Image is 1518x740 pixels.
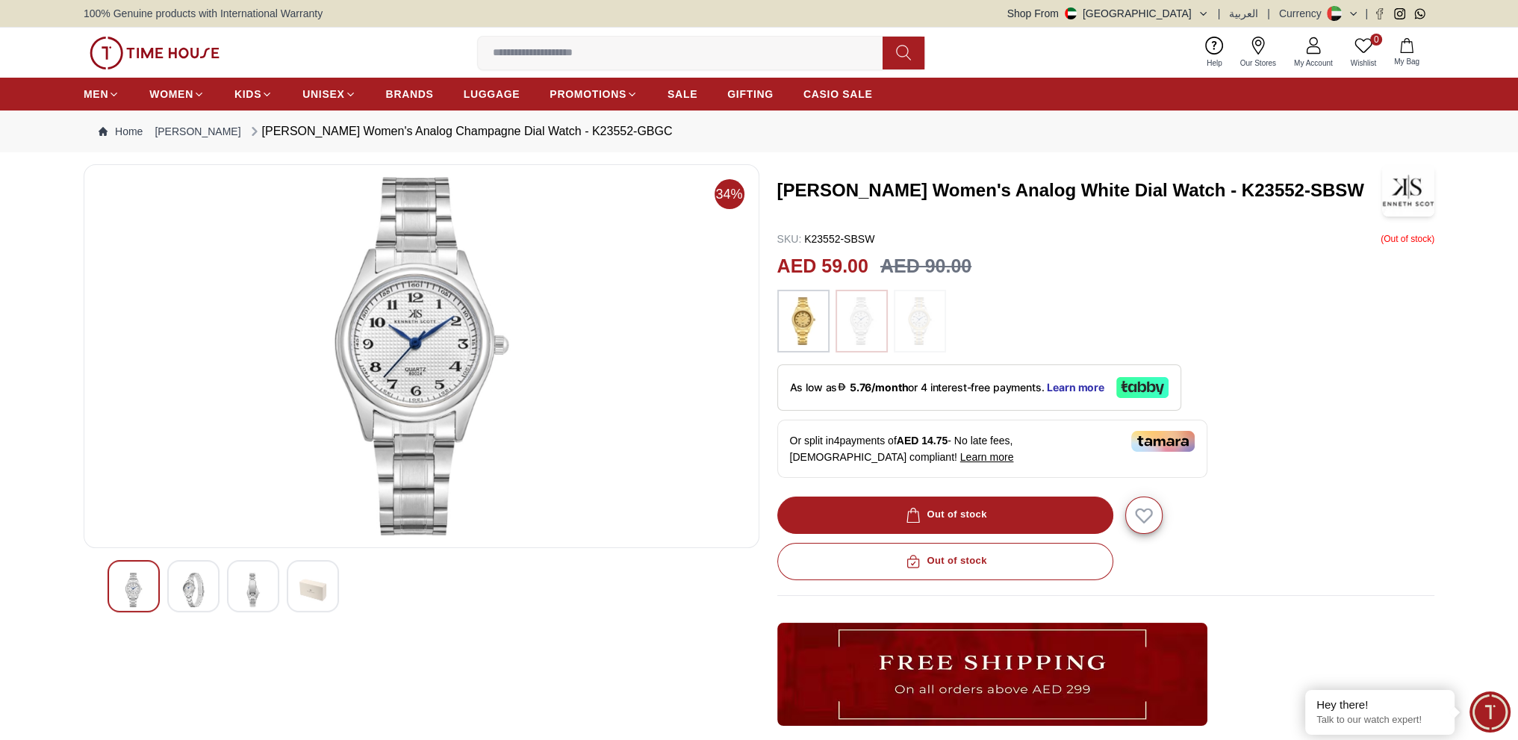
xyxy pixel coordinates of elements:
[1229,6,1258,21] button: العربية
[1218,6,1221,21] span: |
[464,87,520,102] span: LUGGAGE
[1469,691,1511,733] div: Chat Widget
[84,6,323,21] span: 100% Genuine products with International Warranty
[785,297,822,345] img: ...
[1385,35,1428,70] button: My Bag
[727,81,774,108] a: GIFTING
[668,81,697,108] a: SALE
[1374,8,1385,19] a: Facebook
[155,124,240,139] a: [PERSON_NAME]
[1381,231,1434,246] p: ( Out of stock )
[880,252,971,281] h3: AED 90.00
[1007,6,1209,21] button: Shop From[GEOGRAPHIC_DATA]
[1231,34,1285,72] a: Our Stores
[240,573,267,607] img: Kenneth Scott Women's Analog Champagne Dial Watch - K23552-GBGC
[901,297,939,345] img: ...
[234,81,273,108] a: KIDS
[247,122,673,140] div: [PERSON_NAME] Women's Analog Champagne Dial Watch - K23552-GBGC
[550,87,626,102] span: PROMOTIONS
[299,573,326,607] img: Kenneth Scott Women's Analog Champagne Dial Watch - K23552-GBGC
[120,573,147,607] img: Kenneth Scott Women's Analog Champagne Dial Watch - K23552-GBGC
[843,297,880,345] img: ...
[99,124,143,139] a: Home
[180,573,207,607] img: Kenneth Scott Women's Analog Champagne Dial Watch - K23552-GBGC
[777,233,802,245] span: SKU :
[1201,57,1228,69] span: Help
[777,420,1207,478] div: Or split in 4 payments of - No late fees, [DEMOGRAPHIC_DATA] compliant!
[464,81,520,108] a: LUGGAGE
[90,37,220,69] img: ...
[84,81,119,108] a: MEN
[386,87,434,102] span: BRANDS
[1365,6,1368,21] span: |
[386,81,434,108] a: BRANDS
[550,81,638,108] a: PROMOTIONS
[1316,697,1443,712] div: Hey there!
[1234,57,1282,69] span: Our Stores
[84,111,1434,152] nav: Breadcrumb
[1382,164,1434,217] img: Kenneth Scott Women's Analog White Dial Watch - K23552-SBSW
[715,179,744,209] span: 34%
[960,451,1014,463] span: Learn more
[149,87,193,102] span: WOMEN
[777,231,875,246] p: K23552-SBSW
[727,87,774,102] span: GIFTING
[1370,34,1382,46] span: 0
[1131,431,1195,452] img: Tamara
[1414,8,1425,19] a: Whatsapp
[897,435,948,447] span: AED 14.75
[149,81,205,108] a: WOMEN
[1342,34,1385,72] a: 0Wishlist
[777,178,1380,202] h3: [PERSON_NAME] Women's Analog White Dial Watch - K23552-SBSW
[302,87,344,102] span: UNISEX
[234,87,261,102] span: KIDS
[777,252,868,281] h2: AED 59.00
[302,81,355,108] a: UNISEX
[1065,7,1077,19] img: United Arab Emirates
[1316,714,1443,727] p: Talk to our watch expert!
[803,87,873,102] span: CASIO SALE
[84,87,108,102] span: MEN
[668,87,697,102] span: SALE
[1345,57,1382,69] span: Wishlist
[1394,8,1405,19] a: Instagram
[1267,6,1270,21] span: |
[1288,57,1339,69] span: My Account
[1279,6,1328,21] div: Currency
[1198,34,1231,72] a: Help
[1388,56,1425,67] span: My Bag
[777,623,1207,726] img: ...
[96,177,747,535] img: Kenneth Scott Women's Analog Champagne Dial Watch - K23552-GBGC
[803,81,873,108] a: CASIO SALE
